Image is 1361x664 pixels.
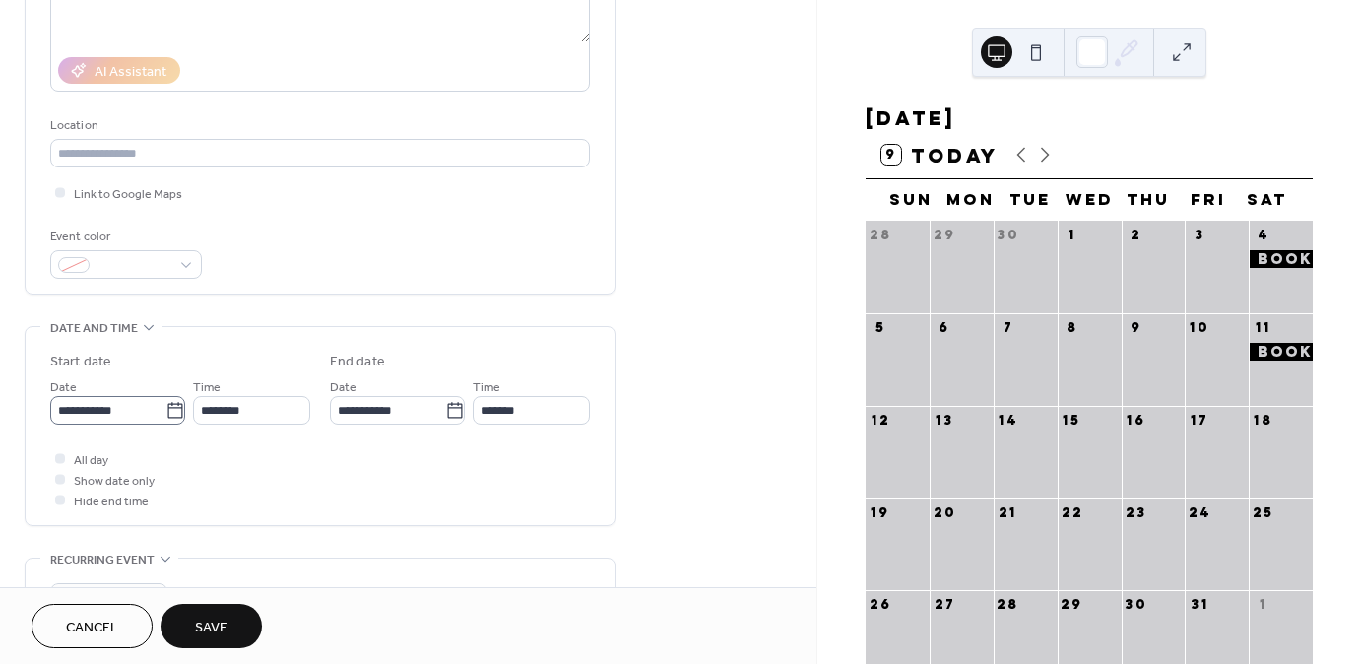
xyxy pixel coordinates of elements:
div: 23 [1128,504,1144,521]
div: 28 [873,227,889,243]
div: 7 [1000,319,1016,336]
span: Cancel [66,618,118,638]
div: 19 [873,504,889,521]
div: 31 [1192,597,1208,614]
div: 27 [937,597,953,614]
div: 2 [1128,227,1144,243]
button: Save [161,604,262,648]
div: Location [50,115,586,136]
div: 29 [937,227,953,243]
div: Mon [940,179,1000,220]
div: BOOKED [1249,250,1313,268]
div: 12 [873,412,889,429]
div: 16 [1128,412,1144,429]
div: 28 [1000,597,1016,614]
div: 22 [1064,504,1080,521]
div: 8 [1064,319,1080,336]
div: Thu [1119,179,1178,220]
div: Wed [1060,179,1119,220]
div: 17 [1192,412,1208,429]
span: Date [50,377,77,398]
div: End date [330,352,385,372]
div: [DATE] [866,105,1313,131]
span: All day [74,450,108,471]
div: 1 [1064,227,1080,243]
div: 30 [1128,597,1144,614]
div: 4 [1256,227,1272,243]
div: 18 [1256,412,1272,429]
div: 26 [873,597,889,614]
div: 30 [1000,227,1016,243]
div: Sat [1238,179,1297,220]
div: 15 [1064,412,1080,429]
div: 29 [1064,597,1080,614]
div: 10 [1192,319,1208,336]
button: Cancel [32,604,153,648]
div: 20 [937,504,953,521]
div: Start date [50,352,111,372]
div: 11 [1256,319,1272,336]
span: Save [195,618,227,638]
span: Hide end time [74,492,149,512]
div: 1 [1256,597,1272,614]
button: 9Today [875,140,1005,169]
div: 9 [1128,319,1144,336]
div: Event color [50,227,198,247]
div: 13 [937,412,953,429]
span: Date and time [50,318,138,339]
span: Recurring event [50,550,155,570]
div: 25 [1256,504,1272,521]
div: 5 [873,319,889,336]
div: Fri [1178,179,1237,220]
div: Tue [1001,179,1060,220]
div: BOOKED [1249,343,1313,361]
div: 24 [1192,504,1208,521]
div: 6 [937,319,953,336]
span: Show date only [74,471,155,492]
div: 14 [1000,412,1016,429]
span: Link to Google Maps [74,184,182,205]
span: Date [330,377,356,398]
div: 3 [1192,227,1208,243]
span: Time [193,377,221,398]
div: 21 [1000,504,1016,521]
span: Time [473,377,500,398]
div: Sun [881,179,940,220]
